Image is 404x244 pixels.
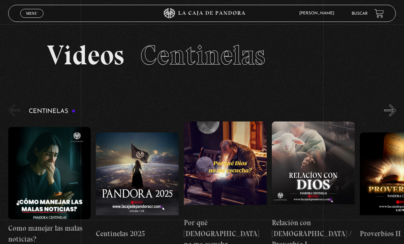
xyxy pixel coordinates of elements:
[26,11,37,15] span: Menu
[375,9,384,18] a: View your shopping cart
[296,11,341,15] span: [PERSON_NAME]
[352,12,368,16] a: Buscar
[8,104,20,116] button: Previous
[96,228,179,239] h4: Centinelas 2025
[384,104,396,116] button: Next
[140,39,265,72] span: Centinelas
[47,41,357,69] h2: Videos
[29,108,76,115] h3: Centinelas
[24,17,40,22] span: Cerrar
